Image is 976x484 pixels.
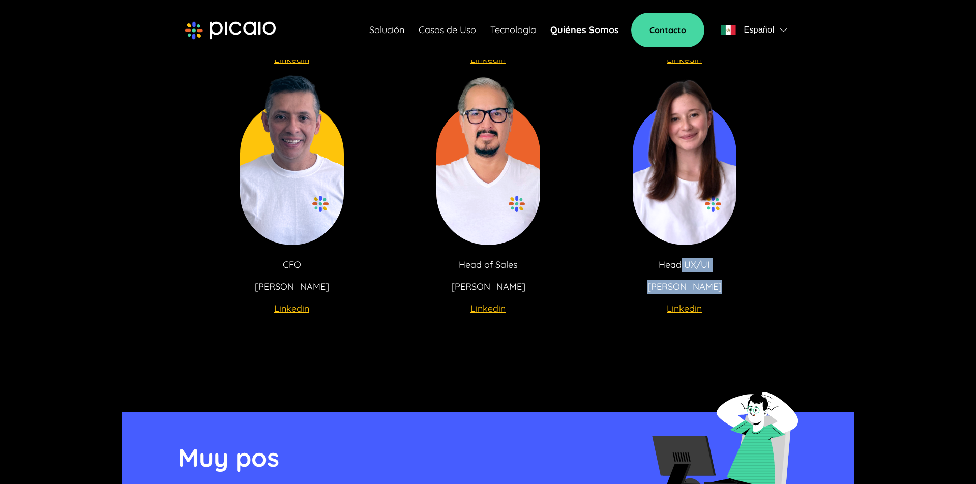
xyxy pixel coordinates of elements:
a: Linkedin [274,301,309,316]
a: Solución [369,23,404,37]
a: Contacto [631,13,704,47]
img: picaio-logo [185,21,276,40]
a: Linkedin [470,301,506,316]
img: image [240,67,344,245]
span: Muy pos [178,441,279,473]
img: image [633,67,736,245]
u: Linkedin [274,302,309,314]
u: Linkedin [667,302,702,314]
p: [PERSON_NAME] [451,280,525,294]
a: Tecnología [490,23,536,37]
p: Head of Sales [459,258,517,272]
img: flag [721,25,736,35]
a: Quiénes Somos [550,23,619,37]
button: flagEspañolflag [717,20,791,40]
p: [PERSON_NAME] [647,280,722,294]
a: Casos de Uso [419,23,476,37]
p: Head UX/UI [659,258,710,272]
p: [PERSON_NAME] [255,280,329,294]
img: flag [780,28,787,32]
u: Linkedin [470,302,506,314]
span: Español [744,23,774,37]
p: CFO [283,258,301,272]
a: Linkedin [667,301,702,316]
img: image [436,67,540,245]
